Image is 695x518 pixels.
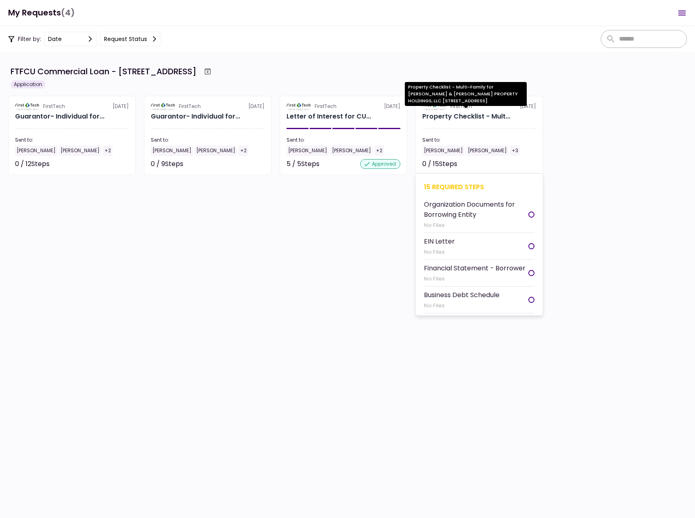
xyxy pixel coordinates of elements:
div: 0 / 15 Steps [422,159,457,169]
div: FirstTech [43,103,65,110]
img: Partner logo [151,103,176,110]
div: No Files [424,275,526,283]
div: +2 [374,145,384,156]
div: [PERSON_NAME] [466,145,508,156]
div: [PERSON_NAME] [330,145,373,156]
div: [PERSON_NAME] [422,145,465,156]
div: Business Debt Schedule [424,290,500,300]
div: [PERSON_NAME] [15,145,57,156]
div: 0 / 9 Steps [151,159,183,169]
div: Sent to: [422,136,536,144]
div: Sent to: [287,136,400,144]
div: Not started [500,159,536,169]
div: [PERSON_NAME] [195,145,237,156]
button: Request status [100,32,161,46]
div: Guarantor- Individual for CULLUM & KELLEY PROPERTY HOLDINGS, LLC Keith Cullum [151,112,240,121]
div: [DATE] [151,103,265,110]
div: [PERSON_NAME] [287,145,329,156]
div: +3 [510,145,520,156]
div: Sent to: [151,136,265,144]
div: +2 [239,145,248,156]
div: No Files [424,302,500,310]
div: Organization Documents for Borrowing Entity [424,199,528,220]
button: Archive workflow [200,64,215,79]
div: Letter of Interest for CULLUM & KELLEY PROPERTY HOLDINGS, LLC 513 E Caney Street Wharton TX [287,112,371,121]
div: [PERSON_NAME] [59,145,101,156]
div: +2 [103,145,113,156]
div: No Files [424,221,528,229]
div: FTFCU Commercial Loan - [STREET_ADDRESS] [11,65,196,78]
button: date [44,32,97,46]
div: FirstTech [315,103,337,110]
div: Guarantor- Individual for CULLUM & KELLEY PROPERTY HOLDINGS, LLC Reginald Kelley [15,112,104,121]
div: [PERSON_NAME] [151,145,193,156]
div: [DATE] [15,103,129,110]
div: date [48,35,62,43]
h1: My Requests [8,4,75,21]
div: approved [360,159,400,169]
div: 5 / 5 Steps [287,159,319,169]
div: Not started [228,159,265,169]
div: EIN Letter [424,236,455,246]
div: Not started [92,159,129,169]
span: (4) [61,4,75,21]
img: Partner logo [15,103,40,110]
div: Financial Statement - Borrower [424,263,526,273]
div: Filter by: [8,32,161,46]
div: [DATE] [287,103,400,110]
div: No Files [424,248,455,256]
div: Sent to: [15,136,129,144]
div: Property Checklist - Multi-Family for [PERSON_NAME] & [PERSON_NAME] PROPERTY HOLDINGS, LLC [STREE... [405,82,527,106]
div: Property Checklist - Multi-Family for CULLUM & KELLEY PROPERTY HOLDINGS, LLC 513 E Caney Street [422,112,510,121]
div: 0 / 12 Steps [15,159,50,169]
img: Partner logo [287,103,311,110]
div: Application [11,80,46,88]
div: 15 required steps [424,182,534,192]
div: FirstTech [179,103,201,110]
button: Open menu [672,3,692,23]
